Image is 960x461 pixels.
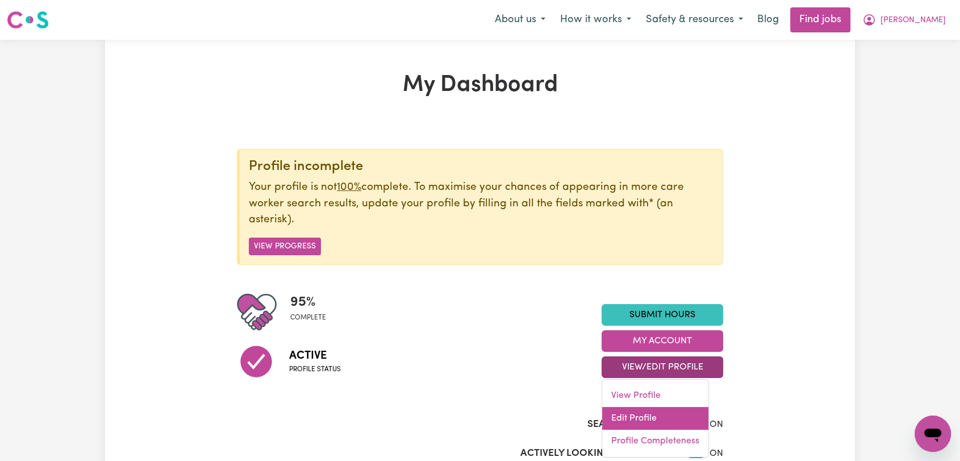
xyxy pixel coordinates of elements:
span: [PERSON_NAME] [880,14,946,27]
label: Search Visibility [587,417,673,432]
a: View Profile [602,384,708,407]
p: Your profile is not complete. To maximise your chances of appearing in more care worker search re... [249,180,713,229]
span: ON [709,420,723,429]
a: Careseekers logo [7,7,49,33]
button: My Account [602,330,723,352]
label: Actively Looking for Clients [520,446,673,461]
a: Profile Completeness [602,430,708,452]
button: Safety & resources [638,8,750,32]
button: How it works [553,8,638,32]
span: 95 % [290,292,326,313]
button: View Progress [249,238,321,255]
button: About us [487,8,553,32]
u: 100% [337,182,361,193]
div: Profile completeness: 95% [290,292,335,332]
iframe: Button to launch messaging window [915,416,951,452]
span: complete [290,313,326,323]
h1: My Dashboard [237,72,723,99]
span: Active [289,347,341,364]
button: My Account [855,8,953,32]
a: Edit Profile [602,407,708,430]
a: Blog [750,7,786,32]
button: View/Edit Profile [602,356,723,378]
span: ON [709,449,723,458]
div: View/Edit Profile [602,379,709,458]
a: Find jobs [790,7,850,32]
span: Profile status [289,364,341,375]
div: Profile incomplete [249,159,713,175]
a: Submit Hours [602,304,723,326]
img: Careseekers logo [7,10,49,30]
